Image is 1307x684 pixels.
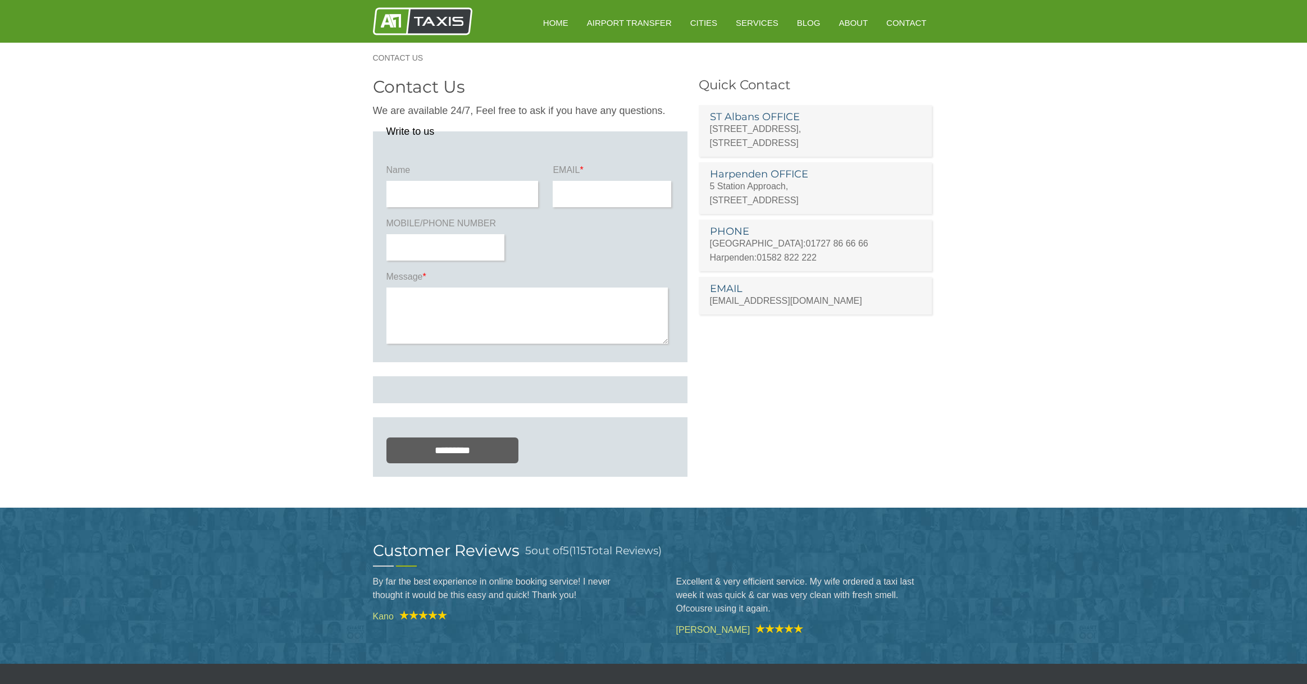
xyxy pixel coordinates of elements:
[373,54,435,62] a: Contact Us
[750,624,803,633] img: A1 Taxis Review
[710,112,921,122] h3: ST Albans OFFICE
[572,544,586,557] span: 115
[386,164,541,181] label: Name
[676,567,935,624] blockquote: Excellent & very efficient service. My wife ordered a taxi last week it was quick & car was very ...
[757,253,817,262] a: 01582 822 222
[535,9,576,37] a: HOME
[682,9,725,37] a: Cities
[710,250,921,265] p: Harpenden:
[806,239,868,248] a: 01727 86 66 66
[710,179,921,207] p: 5 Station Approach, [STREET_ADDRESS]
[789,9,828,37] a: Blog
[373,542,520,558] h2: Customer Reviews
[373,104,687,118] p: We are available 24/7, Feel free to ask if you have any questions.
[710,284,921,294] h3: EMAIL
[563,544,569,557] span: 5
[728,9,786,37] a: Services
[676,624,935,635] cite: [PERSON_NAME]
[710,226,921,236] h3: PHONE
[553,164,673,181] label: EMAIL
[394,610,447,619] img: A1 Taxis Review
[386,126,435,136] legend: Write to us
[710,122,921,150] p: [STREET_ADDRESS], [STREET_ADDRESS]
[831,9,876,37] a: About
[710,169,921,179] h3: Harpenden OFFICE
[878,9,934,37] a: Contact
[386,271,674,288] label: Message
[373,567,631,610] blockquote: By far the best experience in online booking service! I never thought it would be this easy and q...
[373,610,631,621] cite: Kano
[710,236,921,250] p: [GEOGRAPHIC_DATA]:
[525,544,531,557] span: 5
[386,217,507,234] label: MOBILE/PHONE NUMBER
[579,9,680,37] a: Airport Transfer
[525,542,662,559] h3: out of ( Total Reviews)
[699,79,935,92] h3: Quick Contact
[373,79,687,95] h2: Contact Us
[373,7,472,35] img: A1 Taxis
[710,296,862,305] a: [EMAIL_ADDRESS][DOMAIN_NAME]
